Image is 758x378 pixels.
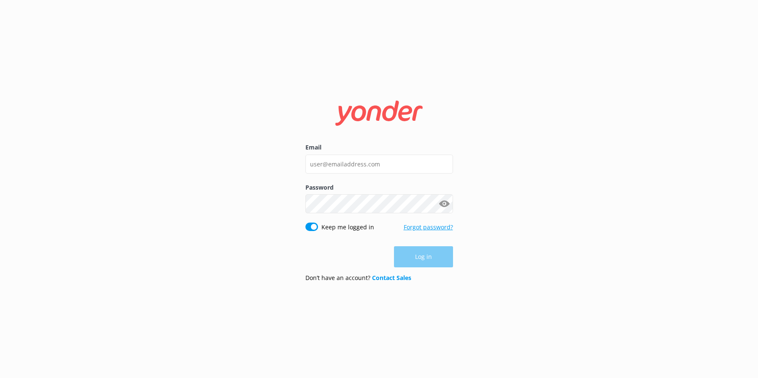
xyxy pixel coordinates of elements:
[436,196,453,212] button: Show password
[404,223,453,231] a: Forgot password?
[305,143,453,152] label: Email
[305,183,453,192] label: Password
[305,155,453,174] input: user@emailaddress.com
[321,223,374,232] label: Keep me logged in
[372,274,411,282] a: Contact Sales
[305,273,411,283] p: Don’t have an account?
